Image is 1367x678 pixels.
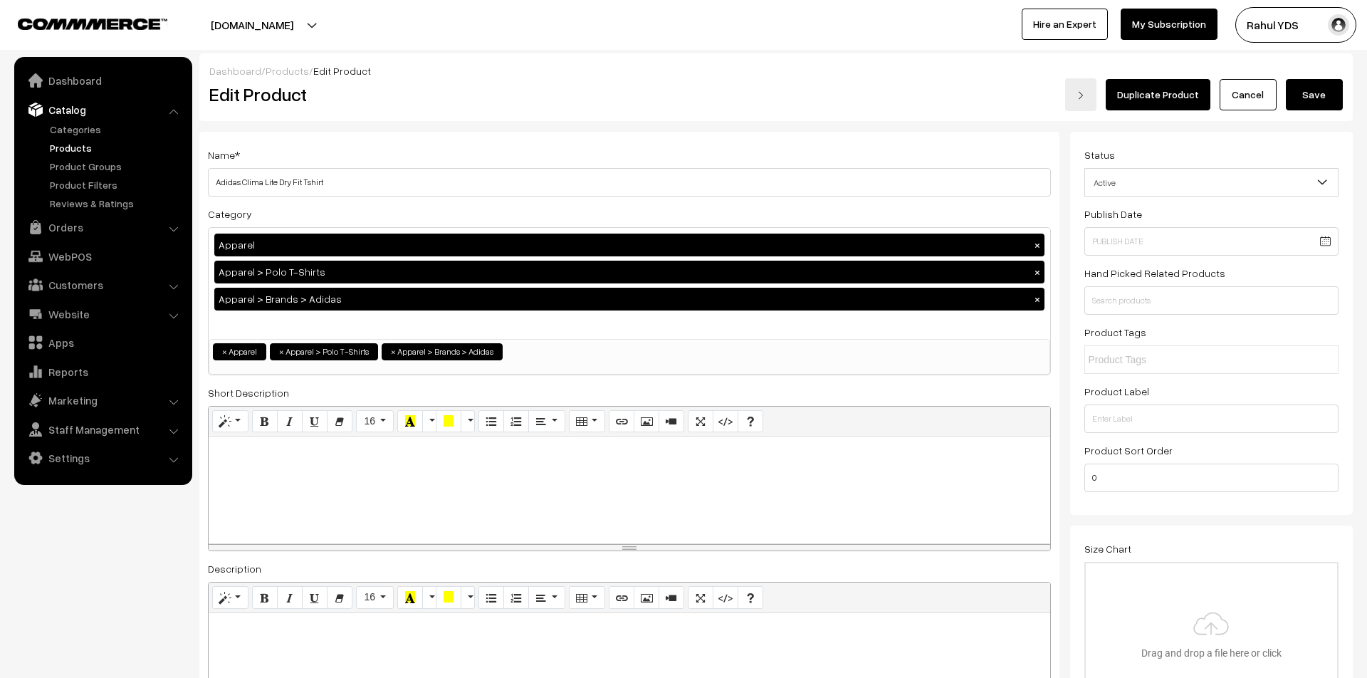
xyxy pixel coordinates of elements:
[659,586,684,609] button: Video
[277,586,303,609] button: Italic (⌘+I)
[18,301,187,327] a: Website
[1084,207,1142,221] label: Publish Date
[503,586,529,609] button: Ordered list (⌘+⇧+NUM8)
[382,343,503,360] li: Apparel > Brands > Adidas
[1031,239,1044,251] button: ×
[1328,14,1349,36] img: user
[18,330,187,355] a: Apps
[397,410,423,433] button: Recent Color
[46,177,187,192] a: Product Filters
[713,586,738,609] button: Code View
[364,415,375,427] span: 16
[252,410,278,433] button: Bold (⌘+B)
[18,68,187,93] a: Dashboard
[688,410,713,433] button: Full Screen
[46,196,187,211] a: Reviews & Ratings
[18,359,187,385] a: Reports
[1031,293,1044,306] button: ×
[461,410,475,433] button: More Color
[738,410,763,433] button: Help
[1286,79,1343,110] button: Save
[436,586,461,609] button: Background Color
[302,586,328,609] button: Underline (⌘+U)
[266,65,309,77] a: Products
[528,586,565,609] button: Paragraph
[208,147,240,162] label: Name
[18,272,187,298] a: Customers
[1084,384,1149,399] label: Product Label
[1084,266,1225,281] label: Hand Picked Related Products
[209,83,669,105] h2: Edit Product
[1084,541,1131,556] label: Size Chart
[634,586,659,609] button: Picture
[422,586,436,609] button: More Color
[18,417,187,442] a: Staff Management
[1084,464,1339,492] input: Enter Number
[313,65,371,77] span: Edit Product
[634,410,659,433] button: Picture
[422,410,436,433] button: More Color
[436,410,461,433] button: Background Color
[161,7,343,43] button: [DOMAIN_NAME]
[659,410,684,433] button: Video
[478,410,504,433] button: Unordered list (⌘+⇧+NUM7)
[461,586,475,609] button: More Color
[569,586,605,609] button: Table
[18,14,142,31] a: COMMMERCE
[213,343,266,360] li: Apparel
[609,586,634,609] button: Link (⌘+K)
[208,207,252,221] label: Category
[18,214,187,240] a: Orders
[18,19,167,29] img: COMMMERCE
[214,261,1044,283] div: Apparel > Polo T-Shirts
[1106,79,1210,110] a: Duplicate Product
[528,410,565,433] button: Paragraph
[1031,266,1044,278] button: ×
[503,410,529,433] button: Ordered list (⌘+⇧+NUM8)
[738,586,763,609] button: Help
[18,97,187,122] a: Catalog
[356,586,394,609] button: Font Size
[1084,227,1339,256] input: Publish Date
[569,410,605,433] button: Table
[18,445,187,471] a: Settings
[46,140,187,155] a: Products
[1084,286,1339,315] input: Search products
[208,561,261,576] label: Description
[688,586,713,609] button: Full Screen
[214,234,1044,256] div: Apparel
[327,586,352,609] button: Remove Font Style (⌘+\)
[1235,7,1356,43] button: Rahul YDS
[478,586,504,609] button: Unordered list (⌘+⇧+NUM7)
[212,410,248,433] button: Style
[208,385,289,400] label: Short Description
[208,168,1051,197] input: Name
[1121,9,1217,40] a: My Subscription
[209,544,1050,551] div: resize
[713,410,738,433] button: Code View
[609,410,634,433] button: Link (⌘+K)
[270,343,378,360] li: Apparel > Polo T-Shirts
[302,410,328,433] button: Underline (⌘+U)
[1085,170,1339,195] span: Active
[391,345,396,358] span: ×
[212,586,248,609] button: Style
[1220,79,1277,110] a: Cancel
[46,159,187,174] a: Product Groups
[214,288,1044,311] div: Apparel > Brands > Adidas
[46,122,187,137] a: Categories
[1077,91,1085,100] img: right-arrow.png
[209,63,1343,78] div: / /
[277,410,303,433] button: Italic (⌘+I)
[1084,443,1173,458] label: Product Sort Order
[327,410,352,433] button: Remove Font Style (⌘+\)
[356,410,394,433] button: Font Size
[18,244,187,269] a: WebPOS
[1084,147,1115,162] label: Status
[1089,353,1213,367] input: Product Tags
[209,65,261,77] a: Dashboard
[1084,168,1339,197] span: Active
[279,345,284,358] span: ×
[1084,325,1146,340] label: Product Tags
[252,586,278,609] button: Bold (⌘+B)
